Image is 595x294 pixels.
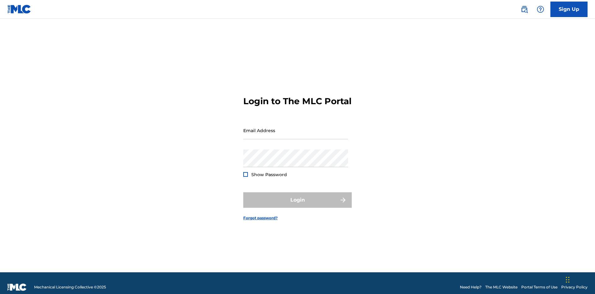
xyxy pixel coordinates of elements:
[564,264,595,294] iframe: Chat Widget
[460,284,482,290] a: Need Help?
[243,96,351,107] h3: Login to The MLC Portal
[534,3,547,16] div: Help
[7,283,27,291] img: logo
[251,172,287,177] span: Show Password
[7,5,31,14] img: MLC Logo
[550,2,588,17] a: Sign Up
[537,6,544,13] img: help
[485,284,518,290] a: The MLC Website
[521,284,558,290] a: Portal Terms of Use
[243,215,278,221] a: Forgot password?
[521,6,528,13] img: search
[566,270,570,289] div: Drag
[34,284,106,290] span: Mechanical Licensing Collective © 2025
[561,284,588,290] a: Privacy Policy
[518,3,531,16] a: Public Search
